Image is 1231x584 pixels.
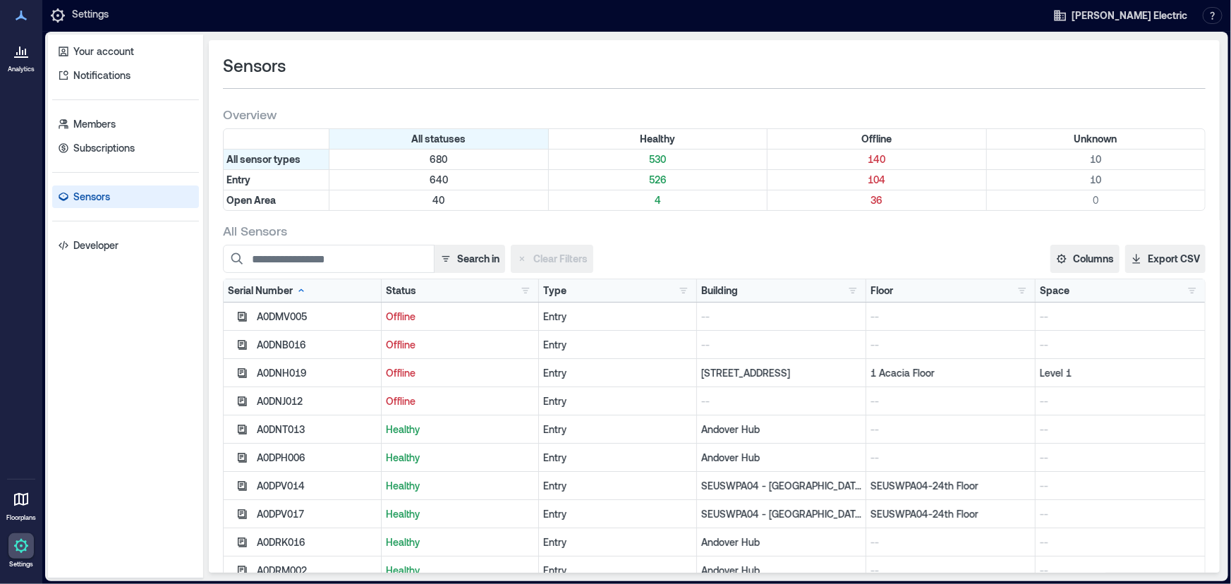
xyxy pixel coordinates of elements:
[223,222,287,239] span: All Sensors
[549,170,768,190] div: Filter by Type: Entry & Status: Healthy
[386,564,535,578] p: Healthy
[552,193,765,207] p: 4
[52,40,199,63] a: Your account
[701,310,861,324] p: --
[73,238,119,253] p: Developer
[768,129,987,149] div: Filter by Status: Offline
[257,507,377,521] div: A0DPV017
[329,129,549,149] div: All statuses
[257,535,377,549] div: A0DRK016
[1040,284,1069,298] div: Space
[543,394,692,408] div: Entry
[511,245,593,273] button: Clear Filters
[73,44,134,59] p: Your account
[701,284,738,298] div: Building
[52,64,199,87] a: Notifications
[770,152,983,166] p: 140
[52,234,199,257] a: Developer
[73,141,135,155] p: Subscriptions
[543,451,692,465] div: Entry
[552,152,765,166] p: 530
[543,422,692,437] div: Entry
[701,479,861,493] p: SEUSWPA04 - [GEOGRAPHIC_DATA]. [GEOGRAPHIC_DATA]
[1040,535,1201,549] p: --
[73,117,116,131] p: Members
[1049,4,1191,27] button: [PERSON_NAME] Electric
[332,173,545,187] p: 640
[386,451,535,465] p: Healthy
[224,150,329,169] div: All sensor types
[543,366,692,380] div: Entry
[4,529,38,573] a: Settings
[871,394,1031,408] p: --
[701,394,861,408] p: --
[987,129,1206,149] div: Filter by Status: Unknown
[73,68,131,83] p: Notifications
[1040,422,1201,437] p: --
[990,173,1203,187] p: 10
[1072,8,1187,23] span: [PERSON_NAME] Electric
[552,173,765,187] p: 526
[6,513,36,522] p: Floorplans
[871,366,1031,380] p: 1 Acacia Floor
[768,170,987,190] div: Filter by Type: Entry & Status: Offline
[52,137,199,159] a: Subscriptions
[257,310,377,324] div: A0DMV005
[332,152,545,166] p: 680
[386,479,535,493] p: Healthy
[434,245,505,273] button: Search in
[871,422,1031,437] p: --
[543,284,566,298] div: Type
[871,338,1031,352] p: --
[987,170,1206,190] div: Filter by Type: Entry & Status: Unknown
[2,482,40,526] a: Floorplans
[257,451,377,465] div: A0DPH006
[871,507,1031,521] p: SEUSWPA04-24th Floor
[332,193,545,207] p: 40
[871,535,1031,549] p: --
[228,284,307,298] div: Serial Number
[701,366,861,380] p: [STREET_ADDRESS]
[386,422,535,437] p: Healthy
[543,564,692,578] div: Entry
[257,394,377,408] div: A0DNJ012
[52,113,199,135] a: Members
[701,507,861,521] p: SEUSWPA04 - [GEOGRAPHIC_DATA]. [GEOGRAPHIC_DATA]
[770,193,983,207] p: 36
[257,422,377,437] div: A0DNT013
[990,193,1203,207] p: 0
[990,152,1203,166] p: 10
[8,65,35,73] p: Analytics
[543,310,692,324] div: Entry
[543,338,692,352] div: Entry
[1040,366,1201,380] p: Level 1
[257,338,377,352] div: A0DNB016
[871,479,1031,493] p: SEUSWPA04-24th Floor
[1125,245,1206,273] button: Export CSV
[701,451,861,465] p: Andover Hub
[871,310,1031,324] p: --
[701,535,861,549] p: Andover Hub
[73,190,110,204] p: Sensors
[701,564,861,578] p: Andover Hub
[549,190,768,210] div: Filter by Type: Open Area & Status: Healthy
[386,284,416,298] div: Status
[1040,564,1201,578] p: --
[224,170,329,190] div: Filter by Type: Entry
[701,422,861,437] p: Andover Hub
[1050,245,1120,273] button: Columns
[1040,338,1201,352] p: --
[1040,451,1201,465] p: --
[1040,479,1201,493] p: --
[871,564,1031,578] p: --
[257,366,377,380] div: A0DNH019
[386,366,535,380] p: Offline
[52,185,199,208] a: Sensors
[386,338,535,352] p: Offline
[1040,507,1201,521] p: --
[1040,394,1201,408] p: --
[987,190,1206,210] div: Filter by Type: Open Area & Status: Unknown (0 sensors)
[543,535,692,549] div: Entry
[72,7,109,24] p: Settings
[257,479,377,493] div: A0DPV014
